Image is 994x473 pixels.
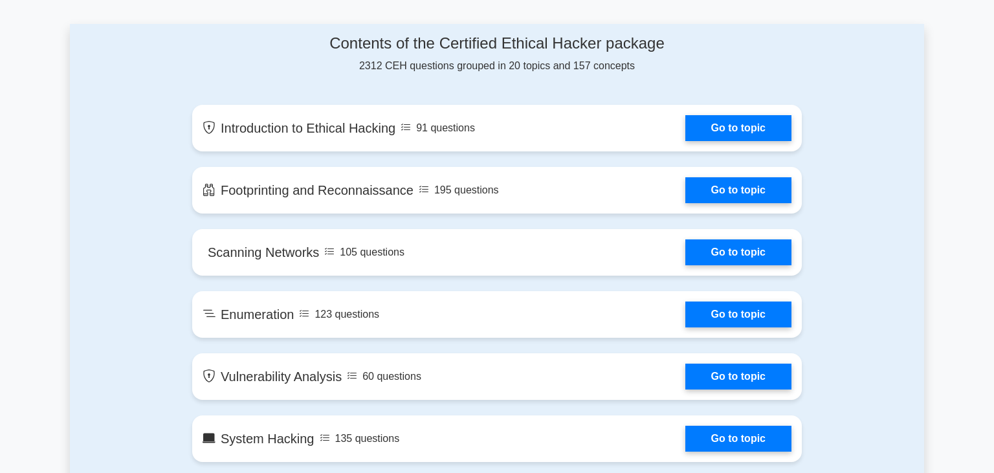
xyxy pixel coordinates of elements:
a: Go to topic [685,239,791,265]
a: Go to topic [685,302,791,327]
a: Go to topic [685,177,791,203]
a: Go to topic [685,426,791,452]
a: Go to topic [685,115,791,141]
div: 2312 CEH questions grouped in 20 topics and 157 concepts [192,34,802,74]
h4: Contents of the Certified Ethical Hacker package [192,34,802,53]
a: Go to topic [685,364,791,390]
